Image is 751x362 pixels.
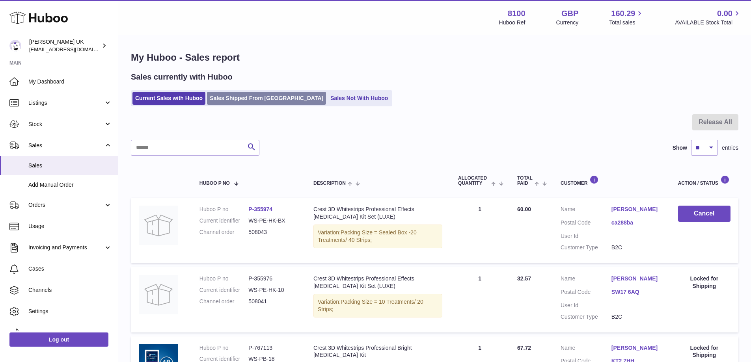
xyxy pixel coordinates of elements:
[29,46,116,52] span: [EMAIL_ADDRESS][DOMAIN_NAME]
[678,206,731,222] button: Cancel
[199,206,249,213] dt: Huboo P no
[28,286,112,294] span: Channels
[717,8,732,19] span: 0.00
[131,72,233,82] h2: Sales currently with Huboo
[675,8,742,26] a: 0.00 AVAILABLE Stock Total
[313,344,442,359] div: Crest 3D Whitestrips Professional Bright [MEDICAL_DATA] Kit
[28,244,104,251] span: Invoicing and Payments
[561,275,611,284] dt: Name
[199,298,249,305] dt: Channel order
[28,223,112,230] span: Usage
[248,275,298,282] dd: P-355976
[678,175,731,186] div: Action / Status
[199,228,249,236] dt: Channel order
[199,286,249,294] dt: Current identifier
[561,244,611,251] dt: Customer Type
[561,313,611,321] dt: Customer Type
[28,78,112,85] span: My Dashboard
[678,344,731,359] div: Locked for Shipping
[28,308,112,315] span: Settings
[517,275,531,282] span: 32.57
[611,275,662,282] a: [PERSON_NAME]
[207,92,326,105] a: Sales Shipped From [GEOGRAPHIC_DATA]
[9,40,21,52] img: emotion88hk@gmail.com
[318,229,417,243] span: Packing Size = Sealed Box -20 Treatments/ 40 Strips;
[313,294,442,317] div: Variation:
[611,244,662,251] dd: B2C
[517,345,531,351] span: 67.72
[28,142,104,149] span: Sales
[28,329,112,336] span: Returns
[313,181,346,186] span: Description
[28,121,104,128] span: Stock
[611,219,662,226] a: ca288ba
[28,181,112,189] span: Add Manual Order
[248,206,272,212] a: P-355974
[139,206,178,245] img: no-photo.jpg
[28,99,104,107] span: Listings
[28,201,104,209] span: Orders
[561,302,611,309] dt: User Id
[313,206,442,221] div: Crest 3D Whitestrips Professional Effects [MEDICAL_DATA] Kit Set (LUXE)
[611,288,662,296] a: SW17 6AQ
[313,275,442,290] div: Crest 3D Whitestrips Professional Effects [MEDICAL_DATA] Kit Set (LUXE)
[328,92,391,105] a: Sales Not With Huboo
[28,265,112,273] span: Cases
[248,286,298,294] dd: WS-PE-HK-10
[561,344,611,354] dt: Name
[29,38,100,53] div: [PERSON_NAME] UK
[611,344,662,352] a: [PERSON_NAME]
[673,144,687,152] label: Show
[131,51,738,64] h1: My Huboo - Sales report
[611,206,662,213] a: [PERSON_NAME]
[199,181,230,186] span: Huboo P no
[248,217,298,225] dd: WS-PE-HK-BX
[517,176,533,186] span: Total paid
[28,162,112,169] span: Sales
[9,332,108,347] a: Log out
[248,344,298,352] dd: P-767113
[318,299,423,312] span: Packing Size = 10 Treatments/ 20 Strips;
[561,219,611,228] dt: Postal Code
[132,92,205,105] a: Current Sales with Huboo
[450,198,509,263] td: 1
[450,267,509,332] td: 1
[678,275,731,290] div: Locked for Shipping
[199,217,249,225] dt: Current identifier
[561,175,662,186] div: Customer
[609,8,644,26] a: 160.29 Total sales
[517,206,531,212] span: 60.00
[561,8,578,19] strong: GBP
[248,298,298,305] dd: 508041
[722,144,738,152] span: entries
[675,19,742,26] span: AVAILABLE Stock Total
[199,344,249,352] dt: Huboo P no
[611,8,635,19] span: 160.29
[199,275,249,282] dt: Huboo P no
[313,225,442,248] div: Variation:
[248,228,298,236] dd: 508043
[458,176,489,186] span: ALLOCATED Quantity
[561,206,611,215] dt: Name
[139,275,178,314] img: no-photo.jpg
[556,19,579,26] div: Currency
[609,19,644,26] span: Total sales
[499,19,526,26] div: Huboo Ref
[561,232,611,240] dt: User Id
[561,288,611,298] dt: Postal Code
[611,313,662,321] dd: B2C
[508,8,526,19] strong: 8100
